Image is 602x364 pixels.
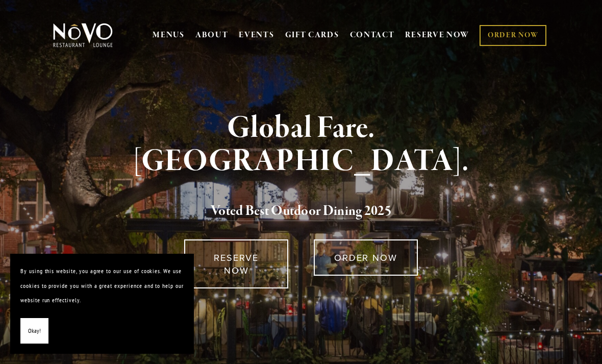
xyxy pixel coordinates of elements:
[211,202,385,222] a: Voted Best Outdoor Dining 202
[66,201,536,222] h2: 5
[405,26,469,45] a: RESERVE NOW
[239,30,274,40] a: EVENTS
[133,109,469,181] strong: Global Fare. [GEOGRAPHIC_DATA].
[51,22,115,48] img: Novo Restaurant &amp; Lounge
[28,324,41,338] span: Okay!
[153,30,185,40] a: MENUS
[20,264,184,308] p: By using this website, you agree to our use of cookies. We use cookies to provide you with a grea...
[314,239,418,276] a: ORDER NOW
[20,318,48,344] button: Okay!
[350,26,395,45] a: CONTACT
[10,254,194,354] section: Cookie banner
[184,239,288,288] a: RESERVE NOW
[480,25,546,46] a: ORDER NOW
[285,26,339,45] a: GIFT CARDS
[195,30,229,40] a: ABOUT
